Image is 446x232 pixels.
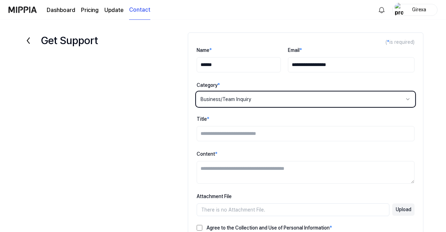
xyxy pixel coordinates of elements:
a: Dashboard [47,6,75,14]
div: ( is required) [197,38,415,46]
a: Contact [129,0,150,20]
label: Category [197,82,220,88]
label: Content [197,151,218,157]
img: 알림 [377,6,386,14]
label: Attachment File [197,194,232,199]
label: Title [197,116,209,122]
img: profile [395,3,403,17]
label: Agree to the Collection and Use of Personal Information [202,225,332,230]
div: There is no Attachment File. [197,203,389,216]
a: Update [104,6,123,14]
a: Pricing [81,6,99,14]
button: profileGirexa [392,4,438,16]
label: Name [197,47,212,53]
button: Upload [392,203,415,216]
h1: Get Support [41,32,98,48]
div: Girexa [405,6,433,13]
label: Email [288,47,302,53]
